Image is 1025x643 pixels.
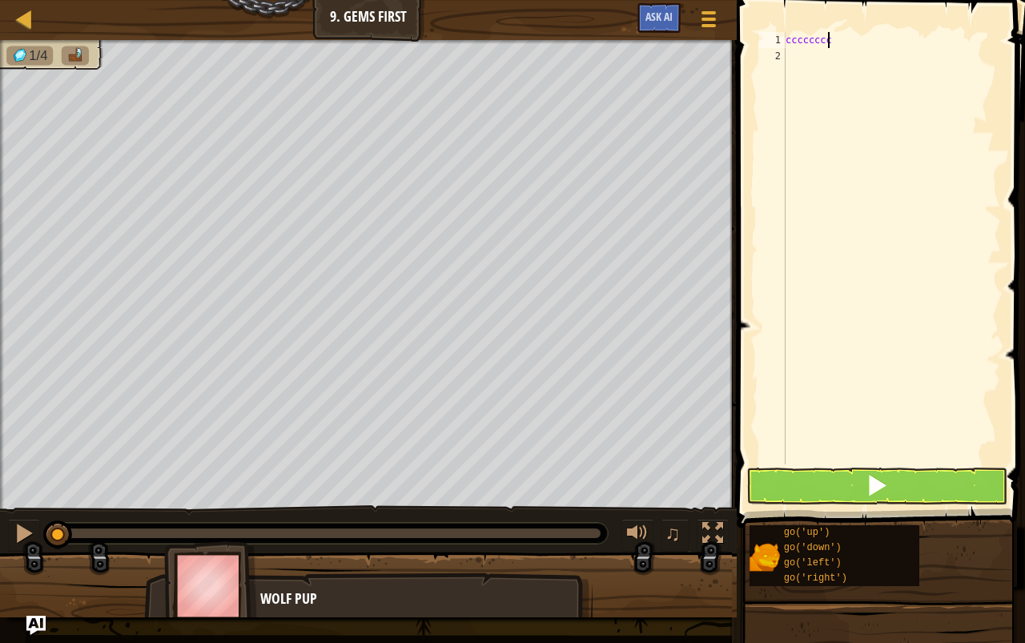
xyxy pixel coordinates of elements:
button: Ctrl + P: Pause [8,519,40,552]
span: go('right') [784,573,847,584]
div: Wolf Pup [260,589,577,609]
button: ♫ [661,519,689,552]
button: Ask AI [637,3,681,33]
li: Go to the raft. [61,46,88,66]
button: Toggle fullscreen [697,519,729,552]
span: go('up') [784,527,830,538]
div: 1 [759,32,786,48]
li: Collect the gems. [6,46,53,66]
button: Show game menu [689,3,729,41]
span: Ask AI [645,9,673,24]
img: portrait.png [750,542,780,573]
div: 2 [759,48,786,64]
span: go('left') [784,557,842,569]
button: Adjust volume [621,519,653,552]
span: 1/4 [29,48,47,63]
button: Shift+Enter: Run current code. [746,468,1007,504]
span: go('down') [784,542,842,553]
button: Ask AI [26,616,46,635]
img: thang_avatar_frame.png [164,541,257,630]
span: ♫ [665,521,681,545]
